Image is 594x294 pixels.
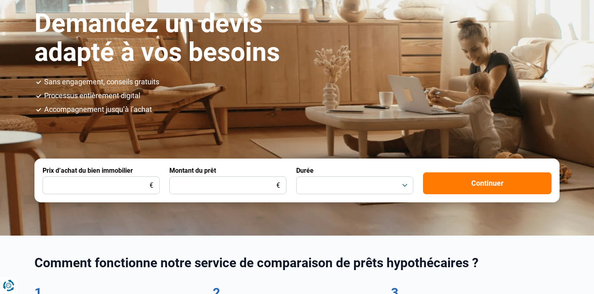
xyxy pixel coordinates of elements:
button: Continuer [423,172,551,194]
h2: Comment fonctionne notre service de comparaison de prêts hypothécaires ? [34,255,560,270]
label: Prix d’achat du bien immobilier [43,167,133,174]
label: Montant du prêt [169,167,216,174]
h1: Demandez un devis adapté à vos besoins [34,9,346,67]
span: € [150,182,153,189]
li: Sans engagement, conseils gratuits [44,78,560,86]
li: Processus entièrement digital [44,92,560,99]
span: € [276,182,280,189]
label: Durée [296,167,314,174]
li: Accompagnement jusqu’à l’achat [44,106,560,113]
